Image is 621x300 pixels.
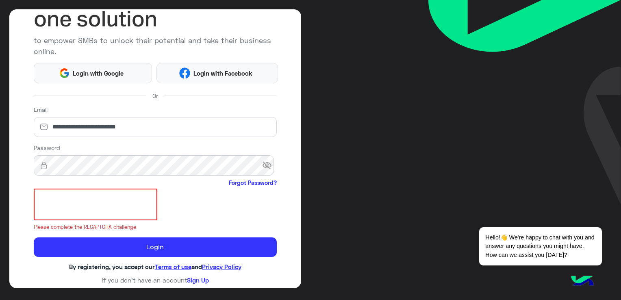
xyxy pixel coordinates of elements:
[152,91,158,100] span: Or
[187,276,209,284] a: Sign Up
[34,161,54,170] img: lock
[479,227,601,265] span: Hello!👋 We're happy to chat with you and answer any questions you might have. How can we assist y...
[202,263,241,270] a: Privacy Policy
[190,69,255,78] span: Login with Facebook
[69,263,155,270] span: By registering, you accept our
[34,143,60,152] label: Password
[179,67,190,78] img: Facebook
[262,158,277,173] span: visibility_off
[59,67,70,78] img: Google
[34,276,277,284] h6: If you don’t have an account
[34,189,157,220] iframe: reCAPTCHA
[34,224,277,231] small: Please complete the RECAPTCHA challenge
[34,123,54,131] img: email
[70,69,127,78] span: Login with Google
[568,267,597,296] img: hulul-logo.png
[191,263,202,270] span: and
[34,63,152,83] button: Login with Google
[34,35,277,57] p: to empower SMBs to unlock their potential and take their business online.
[229,178,277,187] a: Forgot Password?
[155,263,191,270] a: Terms of use
[156,63,278,83] button: Login with Facebook
[34,105,48,114] label: Email
[34,237,277,257] button: Login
